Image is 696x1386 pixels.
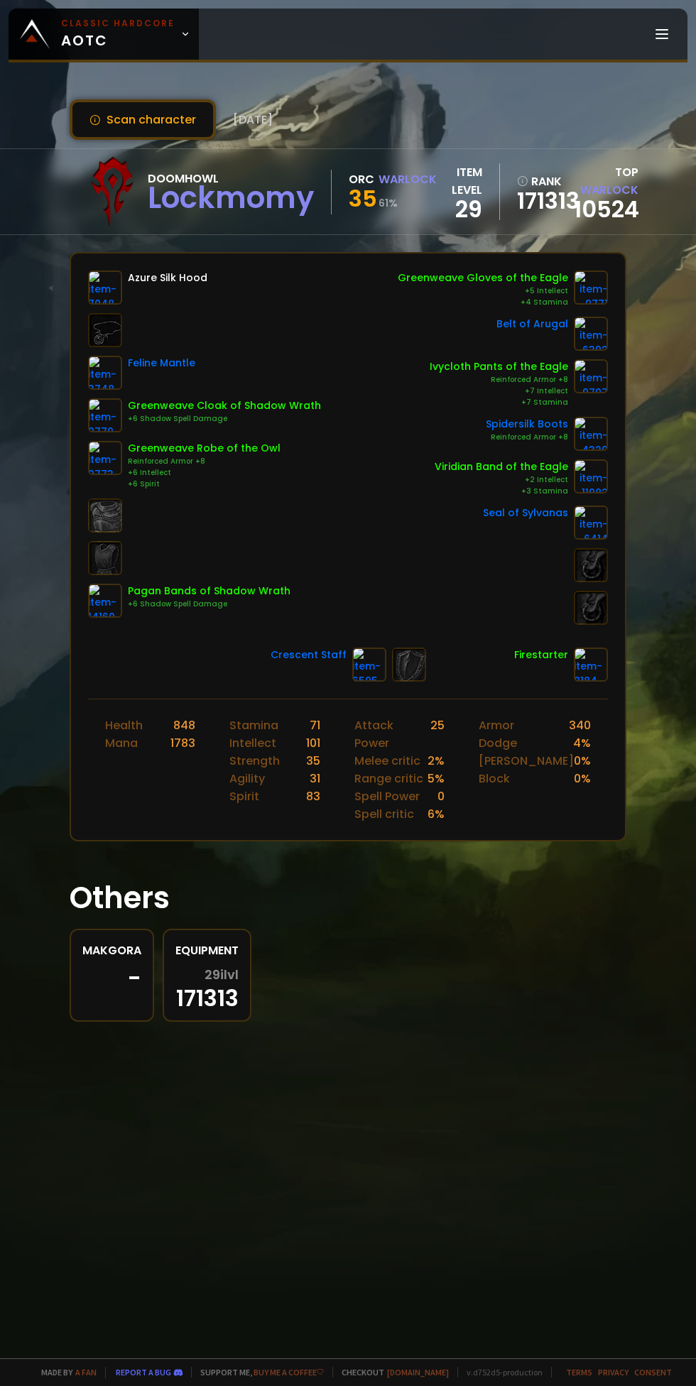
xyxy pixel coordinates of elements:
[428,770,445,787] div: 5 %
[574,770,591,787] div: 0 %
[233,111,273,129] span: [DATE]
[354,770,423,787] div: Range critic
[105,734,138,752] div: Mana
[398,271,568,285] div: Greenweave Gloves of the Eagle
[496,317,568,332] div: Belt of Arugal
[479,752,574,770] div: [PERSON_NAME]
[229,770,265,787] div: Agility
[88,271,122,305] img: item-7048
[517,173,565,190] div: rank
[128,271,207,285] div: Azure Silk Hood
[598,1367,629,1377] a: Privacy
[574,459,608,493] img: item-11982
[428,805,445,823] div: 6 %
[387,1367,449,1377] a: [DOMAIN_NAME]
[310,770,320,787] div: 31
[574,506,608,540] img: item-6414
[128,479,281,490] div: +6 Spirit
[128,599,290,610] div: +6 Shadow Spell Damage
[128,467,281,479] div: +6 Intellect
[574,648,608,682] img: item-8184
[430,386,568,397] div: +7 Intellect
[457,1367,543,1377] span: v. d752d5 - production
[428,752,445,770] div: 2 %
[128,584,290,599] div: Pagan Bands of Shadow Wrath
[486,432,568,443] div: Reinforced Armor +8
[437,163,482,199] div: item level
[483,506,568,520] div: Seal of Sylvanas
[88,584,122,618] img: item-14160
[163,929,251,1022] a: Equipment29ilvl171313
[354,716,430,752] div: Attack Power
[379,196,398,210] small: 61 %
[574,317,608,351] img: item-6392
[354,805,414,823] div: Spell critic
[88,356,122,390] img: item-3748
[479,770,510,787] div: Block
[566,1367,592,1377] a: Terms
[574,752,591,770] div: 0 %
[88,398,122,432] img: item-9770
[82,968,141,989] div: -
[430,397,568,408] div: +7 Stamina
[128,356,195,371] div: Feline Mantle
[634,1367,672,1377] a: Consent
[205,968,239,982] span: 29 ilvl
[306,787,320,805] div: 83
[398,285,568,297] div: +5 Intellect
[398,297,568,308] div: +4 Stamina
[580,182,638,198] span: Warlock
[479,716,514,734] div: Armor
[379,170,437,188] div: Warlock
[70,875,626,920] h1: Others
[61,17,175,30] small: Classic Hardcore
[352,648,386,682] img: item-6505
[82,942,141,959] div: Makgora
[128,456,281,467] div: Reinforced Armor +8
[306,734,320,752] div: 101
[486,417,568,432] div: Spidersilk Boots
[310,716,320,734] div: 71
[354,787,420,805] div: Spell Power
[175,968,239,1009] div: 171313
[61,17,175,51] span: AOTC
[435,486,568,497] div: +3 Stamina
[332,1367,449,1377] span: Checkout
[435,459,568,474] div: Viridian Band of the Eagle
[75,1367,97,1377] a: a fan
[437,787,445,805] div: 0
[191,1367,324,1377] span: Support me,
[148,170,314,187] div: Doomhowl
[437,199,482,220] div: 29
[574,271,608,305] img: item-9771
[170,734,195,752] div: 1783
[70,929,154,1022] a: Makgora-
[430,359,568,374] div: Ivycloth Pants of the Eagle
[229,734,276,752] div: Intellect
[574,163,639,199] div: Top
[70,99,216,140] button: Scan character
[128,441,281,456] div: Greenweave Robe of the Owl
[349,182,377,214] span: 35
[148,187,314,209] div: Lockmomy
[574,359,608,393] img: item-9797
[479,734,517,752] div: Dodge
[574,193,639,225] a: 10524
[430,716,445,752] div: 25
[173,716,195,734] div: 848
[229,716,278,734] div: Stamina
[306,752,320,770] div: 35
[33,1367,97,1377] span: Made by
[354,752,420,770] div: Melee critic
[271,648,347,662] div: Crescent Staff
[517,190,565,212] a: 171313
[128,413,321,425] div: +6 Shadow Spell Damage
[569,716,591,734] div: 340
[229,752,280,770] div: Strength
[175,942,239,959] div: Equipment
[128,398,321,413] div: Greenweave Cloak of Shadow Wrath
[116,1367,171,1377] a: Report a bug
[514,648,568,662] div: Firestarter
[573,734,591,752] div: 4 %
[88,441,122,475] img: item-9773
